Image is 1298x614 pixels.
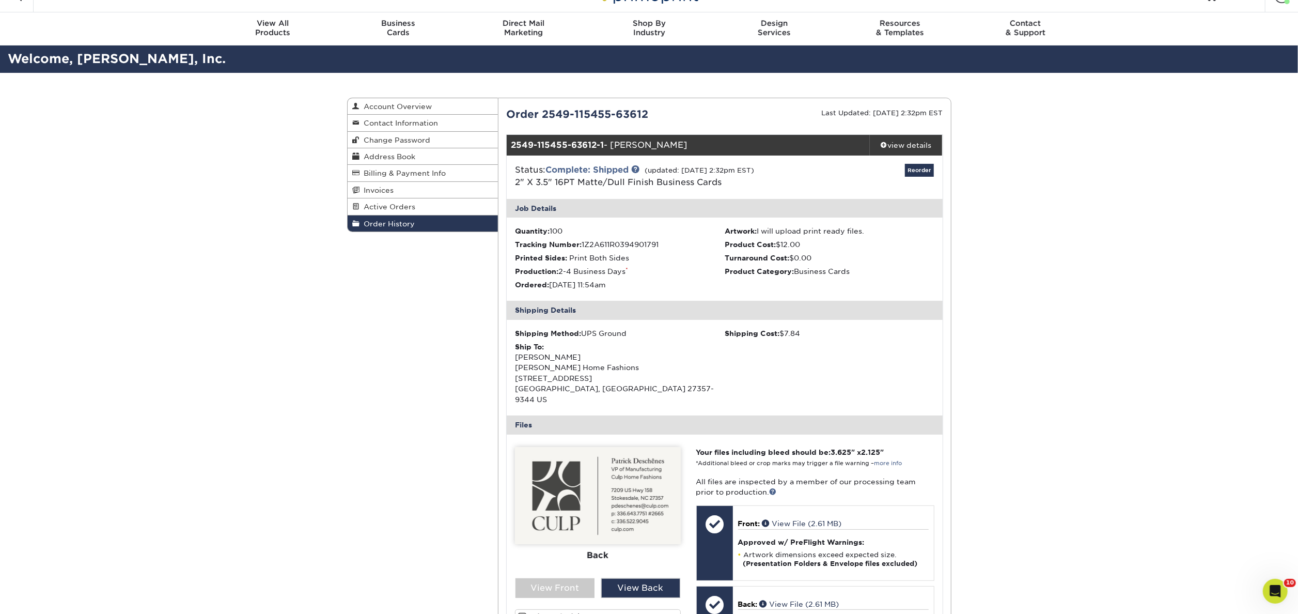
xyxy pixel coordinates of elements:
[515,329,581,337] strong: Shipping Method:
[360,169,446,177] span: Billing & Payment Info
[507,199,943,218] div: Job Details
[963,19,1088,28] span: Contact
[725,253,934,263] li: $0.00
[348,165,498,181] a: Billing & Payment Info
[586,19,712,37] div: Industry
[348,216,498,232] a: Order History
[645,166,754,174] small: (updated: [DATE] 2:32pm EST)
[586,19,712,28] span: Shop By
[461,19,586,37] div: Marketing
[515,266,725,277] li: 2-4 Business Days
[360,220,415,228] span: Order History
[760,600,839,608] a: View File (2.61 MB)
[837,19,963,37] div: & Templates
[963,12,1088,45] a: Contact& Support
[874,460,902,467] a: more info
[348,148,498,165] a: Address Book
[738,538,929,546] h4: Approved w/ PreFlight Warnings:
[738,519,760,528] span: Front:
[725,240,776,249] strong: Product Cost:
[725,329,779,337] strong: Shipping Cost:
[360,186,394,194] span: Invoices
[515,281,549,289] strong: Ordered:
[905,164,934,177] a: Reorder
[725,266,934,277] li: Business Cards
[348,115,498,131] a: Contact Information
[862,448,881,456] span: 2.125
[507,135,870,156] div: - [PERSON_NAME]
[348,198,498,215] a: Active Orders
[837,19,963,28] span: Resources
[586,12,712,45] a: Shop ByIndustry
[348,98,498,115] a: Account Overview
[498,106,725,122] div: Order 2549-115455-63612
[360,152,416,161] span: Address Book
[601,578,680,598] div: View Back
[507,301,943,319] div: Shipping Details
[348,182,498,198] a: Invoices
[725,226,934,236] li: I will upload print ready files.
[545,165,629,175] a: Complete: Shipped
[507,164,797,189] div: Status:
[569,254,629,262] span: Print Both Sides
[738,600,758,608] span: Back:
[360,102,432,111] span: Account Overview
[335,19,461,37] div: Cards
[335,19,461,28] span: Business
[837,12,963,45] a: Resources& Templates
[515,254,567,262] strong: Printed Sides:
[696,448,884,456] strong: Your files including bleed should be: " x "
[335,12,461,45] a: BusinessCards
[582,240,659,249] span: 1Z2A611R0394901791
[738,550,929,568] li: Artwork dimensions exceed expected size.
[725,227,757,235] strong: Artwork:
[515,328,725,339] div: UPS Ground
[507,416,943,434] div: Files
[515,267,558,275] strong: Production:
[461,19,586,28] span: Direct Mail
[360,119,439,127] span: Contact Information
[515,343,544,351] strong: Ship To:
[348,132,498,148] a: Change Password
[515,226,725,236] li: 100
[870,135,943,156] a: view details
[3,582,88,610] iframe: Google Customer Reviews
[1263,579,1288,604] iframe: Intercom live chat
[210,19,336,37] div: Products
[725,328,934,339] div: $7.84
[360,203,416,211] span: Active Orders
[712,19,837,28] span: Design
[511,140,604,150] strong: 2549-115455-63612-1
[725,254,789,262] strong: Turnaround Cost:
[696,460,902,467] small: *Additional bleed or crop marks may trigger a file warning –
[712,12,837,45] a: DesignServices
[461,12,586,45] a: Direct MailMarketing
[822,109,943,117] small: Last Updated: [DATE] 2:32pm EST
[1284,579,1296,587] span: 10
[762,519,842,528] a: View File (2.61 MB)
[515,544,681,566] div: Back
[210,12,336,45] a: View AllProducts
[515,342,725,405] div: [PERSON_NAME] [PERSON_NAME] Home Fashions [STREET_ADDRESS] [GEOGRAPHIC_DATA], [GEOGRAPHIC_DATA] 2...
[515,227,550,235] strong: Quantity:
[725,239,934,250] li: $12.00
[515,280,725,290] li: [DATE] 11:54am
[360,136,431,144] span: Change Password
[725,267,794,275] strong: Product Category:
[712,19,837,37] div: Services
[515,177,722,187] a: 2" X 3.5" 16PT Matte/Dull Finish Business Cards
[870,140,943,150] div: view details
[515,578,595,598] div: View Front
[515,240,582,249] strong: Tracking Number:
[210,19,336,28] span: View All
[696,477,934,498] p: All files are inspected by a member of our processing team prior to production.
[831,448,852,456] span: 3.625
[963,19,1088,37] div: & Support
[743,560,918,567] strong: (Presentation Folders & Envelope files excluded)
